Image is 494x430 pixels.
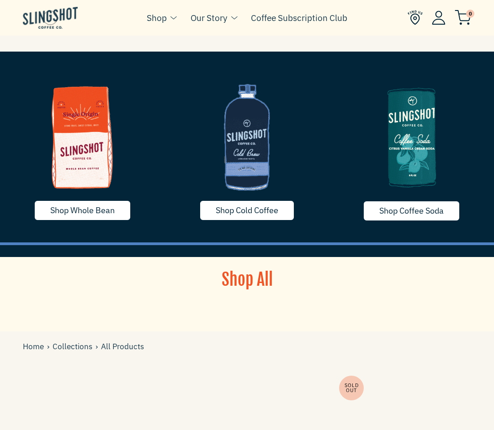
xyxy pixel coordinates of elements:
a: Collections [53,341,96,353]
div: All Products [23,341,144,353]
span: › [96,341,101,353]
a: Coffee Subscription Club [251,11,347,25]
h1: Shop All [163,268,332,291]
a: Home [23,341,47,353]
span: Shop Cold Coffee [216,205,278,215]
a: Our Story [191,11,227,25]
img: image-5-1635790255718_1200x.png [336,74,487,200]
span: › [47,341,53,353]
img: whole-bean-1635790255739_1200x.png [7,74,158,200]
img: cart [455,10,471,25]
span: Shop Whole Bean [50,205,115,215]
img: coldcoffee-1635629668715_1200x.png [171,74,322,200]
span: Shop Coffee Soda [379,205,444,216]
a: 0 [455,12,471,23]
a: Shop [147,11,167,25]
span: 0 [466,10,474,18]
img: Account [432,10,446,25]
img: Find Us [408,10,423,25]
